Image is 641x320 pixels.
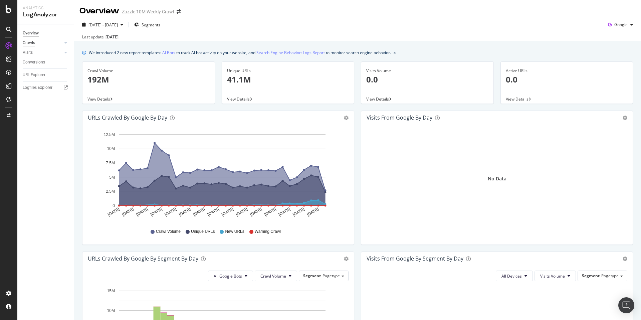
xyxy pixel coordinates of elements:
span: Segment [582,273,600,279]
button: Google [605,19,636,30]
span: Visits Volume [540,273,565,279]
span: View Details [227,96,250,102]
button: Crawl Volume [255,271,297,281]
text: 7.5M [106,161,115,165]
button: All Google Bots [208,271,253,281]
div: [DATE] [105,34,119,40]
div: Overview [23,30,39,37]
text: [DATE] [121,207,135,217]
div: No Data [488,175,506,182]
text: [DATE] [306,207,319,217]
a: Overview [23,30,69,37]
text: [DATE] [178,207,191,217]
p: 41.1M [227,74,349,85]
div: LogAnalyzer [23,11,68,19]
p: 192M [87,74,210,85]
a: Visits [23,49,62,56]
div: URL Explorer [23,71,45,78]
div: Crawls [23,39,35,46]
text: 5M [109,175,115,180]
div: We introduced 2 new report templates: to track AI bot activity on your website, and to monitor se... [89,49,391,56]
div: Open Intercom Messenger [618,297,634,313]
div: Visits [23,49,33,56]
div: Logfiles Explorer [23,84,52,91]
text: [DATE] [278,207,291,217]
span: Google [614,22,628,27]
text: [DATE] [221,207,234,217]
text: 15M [107,289,115,293]
text: [DATE] [207,207,220,217]
span: Pagetype [323,273,340,279]
text: [DATE] [164,207,177,217]
div: Visits from Google By Segment By Day [367,255,463,262]
span: Pagetype [601,273,619,279]
button: close banner [392,48,397,57]
div: Visits from Google by day [367,114,432,121]
text: [DATE] [235,207,248,217]
button: [DATE] - [DATE] [79,19,126,30]
div: URLs Crawled by Google by day [88,114,167,121]
button: All Devices [496,271,533,281]
span: Warning Crawl [255,229,281,234]
text: [DATE] [263,207,277,217]
span: [DATE] - [DATE] [88,22,118,28]
text: 10M [107,308,115,313]
div: Crawl Volume [87,68,210,74]
span: Segment [303,273,321,279]
span: All Devices [501,273,522,279]
div: Overview [79,5,119,17]
text: 0 [113,203,115,208]
div: Visits Volume [366,68,488,74]
text: [DATE] [150,207,163,217]
div: gear [623,257,627,261]
div: Active URLs [506,68,628,74]
text: 12.5M [104,132,115,137]
span: View Details [506,96,528,102]
div: Unique URLs [227,68,349,74]
text: 10M [107,147,115,151]
a: Conversions [23,59,69,66]
button: Segments [132,19,163,30]
text: [DATE] [136,207,149,217]
a: Search Engine Behavior: Logs Report [256,49,325,56]
div: Last update [82,34,119,40]
div: gear [344,257,349,261]
div: info banner [82,49,633,56]
svg: A chart. [88,130,346,222]
a: AI Bots [162,49,175,56]
span: Crawl Volume [260,273,286,279]
div: Zazzle 10M Weekly Crawl [122,8,174,15]
p: 0.0 [506,74,628,85]
text: [DATE] [107,207,120,217]
span: Unique URLs [191,229,215,234]
text: [DATE] [249,207,263,217]
div: URLs Crawled by Google By Segment By Day [88,255,198,262]
a: URL Explorer [23,71,69,78]
div: arrow-right-arrow-left [177,9,181,14]
a: Logfiles Explorer [23,84,69,91]
span: Segments [142,22,160,28]
p: 0.0 [366,74,488,85]
a: Crawls [23,39,62,46]
button: Visits Volume [535,271,576,281]
text: 2.5M [106,189,115,194]
div: gear [623,116,627,120]
div: Conversions [23,59,45,66]
text: [DATE] [292,207,305,217]
div: gear [344,116,349,120]
span: View Details [87,96,110,102]
span: View Details [366,96,389,102]
span: New URLs [225,229,244,234]
span: All Google Bots [214,273,242,279]
text: [DATE] [192,207,206,217]
div: Analytics [23,5,68,11]
span: Crawl Volume [156,229,181,234]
